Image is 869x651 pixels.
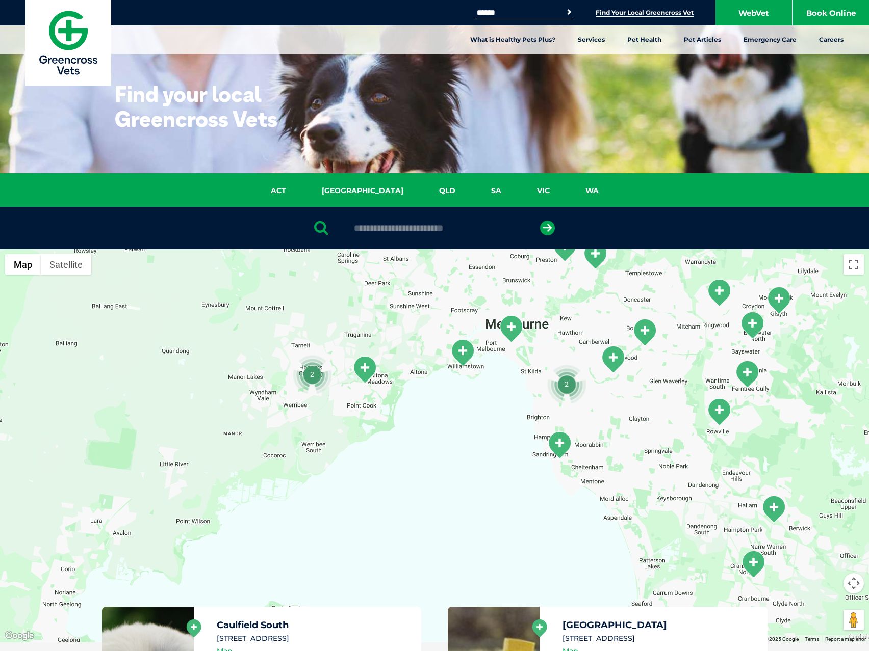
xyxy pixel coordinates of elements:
div: Cranbourne [740,550,766,578]
div: Ashburton [600,345,626,373]
a: Pet Health [616,25,673,54]
div: 2 [293,355,331,394]
a: QLD [421,185,473,197]
li: [STREET_ADDRESS] [563,633,758,644]
button: Show satellite imagery [41,254,91,275]
a: Services [567,25,616,54]
button: Show street map [5,254,41,275]
h1: Find your local Greencross Vets [115,82,316,131]
div: Bayswater [739,311,765,339]
a: Find Your Local Greencross Vet [596,9,694,17]
a: ACT [253,185,304,197]
a: [GEOGRAPHIC_DATA] [304,185,421,197]
a: Emergency Care [732,25,808,54]
a: Terms (opens in new tab) [805,636,819,642]
div: Sandringham [547,431,572,459]
a: Open this area in Google Maps (opens a new window) [3,629,36,642]
div: Warringal [582,241,608,269]
div: Point Cook [352,356,377,384]
img: Google [3,629,36,642]
button: Drag Pegman onto the map to open Street View [844,610,864,630]
h5: [GEOGRAPHIC_DATA] [563,620,758,630]
a: VIC [519,185,568,197]
div: Stud Park [706,398,732,426]
div: Williamstown [450,339,475,367]
button: Toggle fullscreen view [844,254,864,275]
a: WA [568,185,617,197]
div: Narre Warren [761,495,786,523]
a: Careers [808,25,855,54]
a: Pet Articles [673,25,732,54]
div: Kilsyth [766,286,791,314]
div: South Melbourne [498,315,524,343]
a: What is Healthy Pets Plus? [459,25,567,54]
div: Ferntree Gully [734,360,760,388]
li: [STREET_ADDRESS] [217,633,413,644]
button: Map camera controls [844,573,864,593]
a: Report a map error [825,636,866,642]
h5: Caulfield South [217,620,413,630]
button: Search [564,7,574,17]
div: North Ringwood [706,279,732,307]
div: 2 [547,365,586,403]
a: SA [473,185,519,197]
div: Box Hill [632,318,657,346]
